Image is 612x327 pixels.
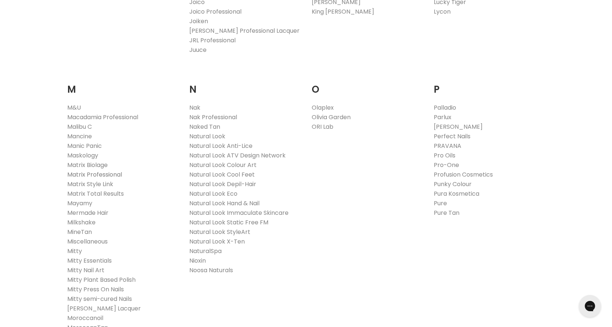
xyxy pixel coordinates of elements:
[67,295,132,303] a: Mitty semi-cured Nails
[67,209,108,217] a: Mermade Hair
[312,122,333,131] a: ORI Lab
[189,132,225,141] a: Natural Look
[434,103,456,112] a: Palladio
[67,276,136,284] a: Mitty Plant Based Polish
[67,151,98,160] a: Maskology
[67,170,122,179] a: Matrix Professional
[312,72,423,97] h2: O
[189,266,233,274] a: Noosa Naturals
[189,36,236,45] a: JRL Professional
[67,180,113,188] a: Matrix Style Link
[434,180,472,188] a: Punky Colour
[434,7,451,16] a: Lycon
[575,292,605,320] iframe: Gorgias live chat messenger
[434,199,447,207] a: Pure
[189,151,286,160] a: Natural Look ATV Design Network
[67,72,179,97] h2: M
[189,180,256,188] a: Natural Look Depil-Hair
[67,314,103,322] a: Moroccanoil
[189,46,207,54] a: Juuce
[67,247,82,255] a: Mitty
[189,170,255,179] a: Natural Look Cool Feet
[189,26,300,35] a: [PERSON_NAME] Professional Lacquer
[189,199,260,207] a: Natural Look Hand & Nail
[189,247,222,255] a: NaturalSpa
[67,285,124,294] a: Mitty Press On Nails
[67,113,138,121] a: Macadamia Professional
[189,209,289,217] a: Natural Look Immaculate Skincare
[189,113,237,121] a: Nak Professional
[312,113,351,121] a: Olivia Garden
[312,7,374,16] a: King [PERSON_NAME]
[67,228,92,236] a: MineTan
[434,72,545,97] h2: P
[189,256,206,265] a: Nioxin
[67,218,96,227] a: Milkshake
[189,228,250,236] a: Natural Look StyleArt
[434,161,459,169] a: Pro-One
[67,199,92,207] a: Mayamy
[434,189,479,198] a: Pura Kosmetica
[189,17,208,25] a: Joiken
[434,113,451,121] a: Parlux
[67,189,124,198] a: Matrix Total Results
[67,161,108,169] a: Matrix Biolage
[189,161,257,169] a: Natural Look Colour Art
[434,209,459,217] a: Pure Tan
[312,103,334,112] a: Olaplex
[67,132,92,141] a: Mancine
[189,237,245,246] a: Natural Look X-Ten
[67,304,141,313] a: [PERSON_NAME] Lacquer
[67,237,108,246] a: Miscellaneous
[434,170,493,179] a: Profusion Cosmetics
[189,122,220,131] a: Naked Tan
[434,151,455,160] a: Pro Oils
[434,122,483,131] a: [PERSON_NAME]
[189,189,237,198] a: Natural Look Eco
[189,142,253,150] a: Natural Look Anti-Lice
[67,266,104,274] a: Mitty Nail Art
[189,103,200,112] a: Nak
[434,132,470,141] a: Perfect Nails
[189,72,301,97] h2: N
[189,218,268,227] a: Natural Look Static Free FM
[67,103,81,112] a: M&U
[67,122,92,131] a: Malibu C
[189,7,241,16] a: Joico Professional
[67,256,112,265] a: Mitty Essentials
[67,142,102,150] a: Manic Panic
[434,142,461,150] a: PRAVANA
